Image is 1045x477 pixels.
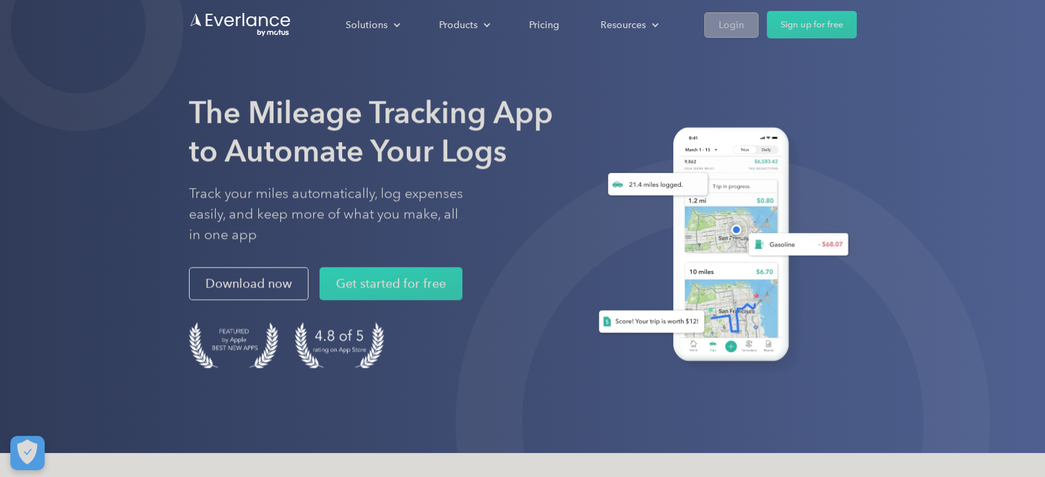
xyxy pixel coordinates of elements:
[529,16,559,34] div: Pricing
[295,322,384,368] img: 4.9 out of 5 stars on the app store
[332,13,412,37] div: Solutions
[425,13,502,37] div: Products
[767,11,857,38] a: Sign up for free
[439,16,477,34] div: Products
[582,117,857,377] img: Everlance, mileage tracker app, expense tracking app
[189,94,553,169] strong: The Mileage Tracking App to Automate Your Logs
[346,16,387,34] div: Solutions
[704,12,759,38] a: Login
[600,16,646,34] div: Resources
[189,12,292,38] a: Go to homepage
[189,183,464,245] p: Track your miles automatically, log expenses easily, and keep more of what you make, all in one app
[189,267,308,300] a: Download now
[319,267,462,300] a: Get started for free
[189,322,278,368] img: Badge for Featured by Apple Best New Apps
[515,13,573,37] a: Pricing
[10,436,45,470] button: Cookies Settings
[719,16,744,34] div: Login
[587,13,670,37] div: Resources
